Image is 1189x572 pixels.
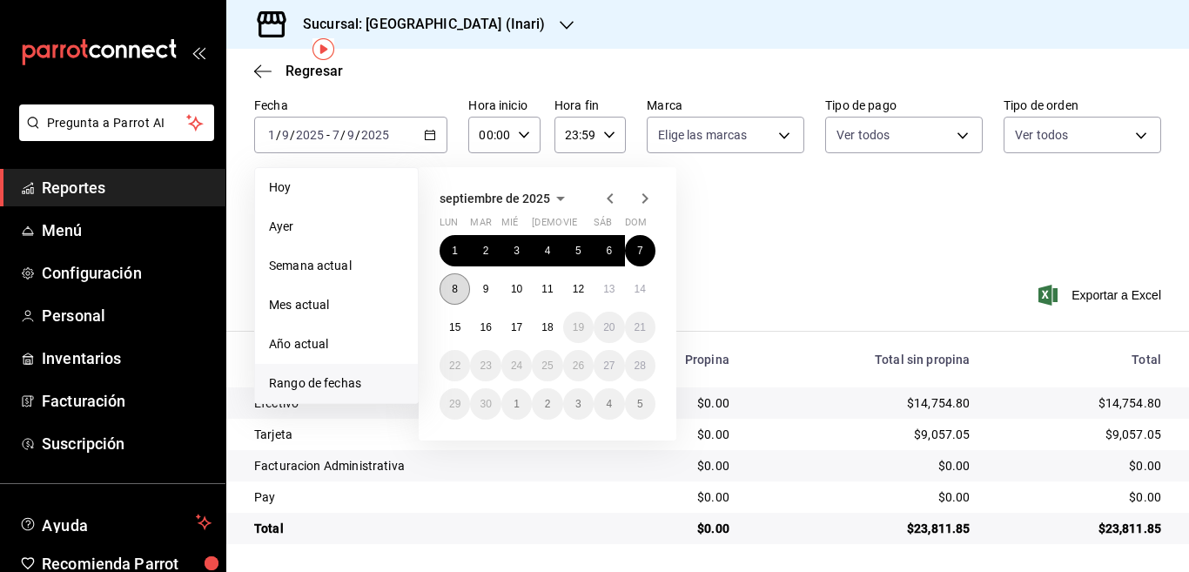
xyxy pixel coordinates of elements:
abbr: 20 de septiembre de 2025 [603,321,615,333]
span: Elige las marcas [658,126,747,144]
input: -- [346,128,355,142]
div: $0.00 [616,457,729,474]
abbr: 29 de septiembre de 2025 [449,398,460,410]
abbr: 15 de septiembre de 2025 [449,321,460,333]
button: 2 de octubre de 2025 [532,388,562,420]
button: 25 de septiembre de 2025 [532,350,562,381]
button: 2 de septiembre de 2025 [470,235,500,266]
span: / [355,128,360,142]
abbr: 2 de septiembre de 2025 [483,245,489,257]
button: 18 de septiembre de 2025 [532,312,562,343]
span: Hoy [269,178,404,197]
span: Reportes [42,176,212,199]
button: 19 de septiembre de 2025 [563,312,594,343]
span: Menú [42,219,212,242]
label: Hora inicio [468,99,540,111]
span: Año actual [269,335,404,353]
abbr: 26 de septiembre de 2025 [573,360,584,372]
span: Ayer [269,218,404,236]
button: septiembre de 2025 [440,188,571,209]
abbr: 4 de septiembre de 2025 [545,245,551,257]
label: Tipo de orden [1004,99,1161,111]
abbr: 1 de septiembre de 2025 [452,245,458,257]
div: Total [254,520,588,537]
abbr: 27 de septiembre de 2025 [603,360,615,372]
abbr: 16 de septiembre de 2025 [480,321,491,333]
abbr: 4 de octubre de 2025 [606,398,612,410]
button: 23 de septiembre de 2025 [470,350,500,381]
abbr: 6 de septiembre de 2025 [606,245,612,257]
div: $9,057.05 [998,426,1161,443]
button: 30 de septiembre de 2025 [470,388,500,420]
abbr: 3 de septiembre de 2025 [514,245,520,257]
button: 1 de octubre de 2025 [501,388,532,420]
div: $14,754.80 [998,394,1161,412]
a: Pregunta a Parrot AI [12,126,214,145]
abbr: jueves [532,217,635,235]
button: 17 de septiembre de 2025 [501,312,532,343]
abbr: sábado [594,217,612,235]
abbr: 12 de septiembre de 2025 [573,283,584,295]
button: 4 de octubre de 2025 [594,388,624,420]
div: Pay [254,488,588,506]
input: ---- [360,128,390,142]
button: 26 de septiembre de 2025 [563,350,594,381]
abbr: 22 de septiembre de 2025 [449,360,460,372]
div: $23,811.85 [757,520,971,537]
button: 29 de septiembre de 2025 [440,388,470,420]
div: $0.00 [616,520,729,537]
abbr: viernes [563,217,577,235]
span: / [290,128,295,142]
abbr: 30 de septiembre de 2025 [480,398,491,410]
button: 1 de septiembre de 2025 [440,235,470,266]
span: Regresar [285,63,343,79]
input: ---- [295,128,325,142]
div: $0.00 [616,488,729,506]
span: / [340,128,346,142]
abbr: 7 de septiembre de 2025 [637,245,643,257]
abbr: 19 de septiembre de 2025 [573,321,584,333]
span: Mes actual [269,296,404,314]
abbr: 14 de septiembre de 2025 [635,283,646,295]
div: Facturacion Administrativa [254,457,588,474]
span: Rango de fechas [269,374,404,393]
div: $23,811.85 [998,520,1161,537]
abbr: 24 de septiembre de 2025 [511,360,522,372]
span: Facturación [42,389,212,413]
span: Pregunta a Parrot AI [47,114,187,132]
div: Total [998,353,1161,367]
button: 6 de septiembre de 2025 [594,235,624,266]
button: 4 de septiembre de 2025 [532,235,562,266]
button: Exportar a Excel [1042,285,1161,306]
button: 9 de septiembre de 2025 [470,273,500,305]
span: Ver todos [1015,126,1068,144]
span: Personal [42,304,212,327]
button: Tooltip marker [312,38,334,60]
button: 22 de septiembre de 2025 [440,350,470,381]
button: 10 de septiembre de 2025 [501,273,532,305]
input: -- [281,128,290,142]
abbr: 8 de septiembre de 2025 [452,283,458,295]
span: septiembre de 2025 [440,192,550,205]
abbr: 21 de septiembre de 2025 [635,321,646,333]
button: 20 de septiembre de 2025 [594,312,624,343]
abbr: 5 de octubre de 2025 [637,398,643,410]
span: Ayuda [42,512,189,533]
div: Total sin propina [757,353,971,367]
button: 12 de septiembre de 2025 [563,273,594,305]
abbr: 10 de septiembre de 2025 [511,283,522,295]
abbr: miércoles [501,217,518,235]
abbr: 28 de septiembre de 2025 [635,360,646,372]
div: $9,057.05 [757,426,971,443]
input: -- [332,128,340,142]
abbr: 3 de octubre de 2025 [575,398,581,410]
div: $14,754.80 [757,394,971,412]
button: 7 de septiembre de 2025 [625,235,655,266]
button: 15 de septiembre de 2025 [440,312,470,343]
span: Ver todos [836,126,890,144]
label: Hora fin [554,99,626,111]
button: Pregunta a Parrot AI [19,104,214,141]
button: 5 de septiembre de 2025 [563,235,594,266]
label: Fecha [254,99,447,111]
